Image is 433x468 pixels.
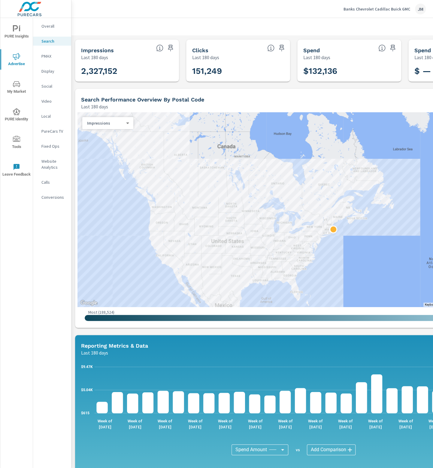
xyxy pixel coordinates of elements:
div: Add Comparison [307,444,356,455]
span: Advertise [2,53,31,68]
h3: 2,327,152 [81,66,173,76]
p: Overall [41,23,66,29]
p: Week of [DATE] [185,418,206,430]
div: PMAX [33,52,71,61]
div: Website Analytics [33,157,71,172]
p: Week of [DATE] [245,418,266,430]
p: Week of [DATE] [215,418,236,430]
p: Week of [DATE] [125,418,146,430]
div: Fixed Ops [33,142,71,151]
h3: 151,249 [192,66,284,76]
h5: Reporting Metrics & Data [81,343,148,349]
span: Save this to your personalized report [388,43,398,53]
h5: Impressions [81,47,114,53]
p: Week of [DATE] [365,418,386,430]
span: The number of times an ad was shown on your behalf. [156,44,163,52]
span: PURE Identity [2,108,31,123]
h3: $132,136 [303,66,395,76]
h5: Clicks [192,47,208,53]
p: Week of [DATE] [155,418,176,430]
div: PureCars TV [33,127,71,136]
div: Overall [33,22,71,31]
p: Most ( 188,524 ) [88,309,114,315]
p: Conversions [41,194,66,200]
div: Impressions [82,120,129,126]
div: Local [33,112,71,121]
div: Spend Amount [232,444,288,455]
p: Week of [DATE] [305,418,326,430]
p: Impressions [87,120,124,126]
p: Display [41,68,66,74]
a: Open this area in Google Maps (opens a new window) [79,299,99,307]
span: PURE Insights [2,25,31,40]
p: Local [41,113,66,119]
p: PureCars TV [41,128,66,134]
p: Last 180 days [192,54,219,61]
div: Social [33,82,71,91]
div: Calls [33,178,71,187]
text: $9.47K [81,365,93,369]
div: JM [415,4,426,14]
span: Tools [2,136,31,150]
p: Last 180 days [81,54,108,61]
p: PMAX [41,53,66,59]
p: Week of [DATE] [395,418,416,430]
p: Week of [DATE] [335,418,356,430]
div: Conversions [33,193,71,202]
p: Banks Chevrolet Cadillac Buick GMC [344,6,410,12]
p: Website Analytics [41,158,66,170]
p: Last 180 days [81,103,108,110]
p: Week of [DATE] [275,418,296,430]
p: Fixed Ops [41,143,66,149]
span: Add Comparison [310,447,346,453]
img: Google [79,299,99,307]
div: Video [33,97,71,106]
text: $615 [81,411,89,415]
span: Save this to your personalized report [277,43,286,53]
div: Display [33,67,71,76]
p: Week of [DATE] [95,418,116,430]
p: Calls [41,179,66,185]
h5: Search Performance Overview By Postal Code [81,96,204,103]
span: Spend Amount [235,447,267,453]
p: vs [288,447,307,452]
text: $5.04K [81,388,93,392]
p: Last 180 days [81,349,108,356]
p: Social [41,83,66,89]
p: Search [41,38,66,44]
span: Leave Feedback [2,163,31,178]
p: Last 180 days [303,54,330,61]
h5: Spend [303,47,320,53]
p: Video [41,98,66,104]
div: Search [33,37,71,46]
span: The number of times an ad was clicked by a consumer. [267,44,274,52]
span: The amount of money spent on advertising during the period. [378,44,386,52]
span: My Market [2,80,31,95]
div: nav menu [0,18,33,184]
